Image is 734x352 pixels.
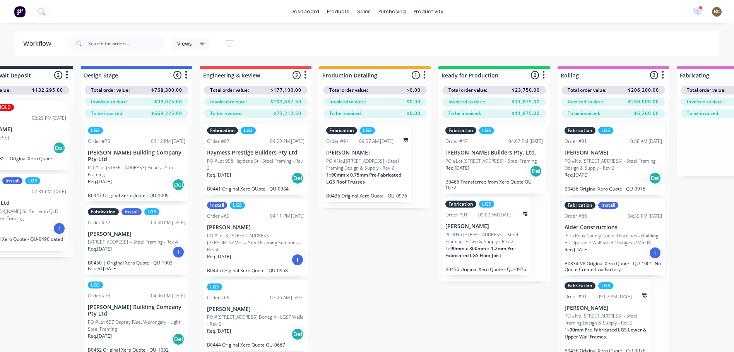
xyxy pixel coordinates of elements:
div: 09:07 AM [DATE] [359,138,394,145]
div: LGS [25,177,40,184]
span: 90mm x 360mm x 1.2mm Pre-Fabricated LGS Floor Joist [445,245,516,259]
div: Del [530,165,542,177]
p: B0436 Original Xero Quote - QU-0976 [445,266,527,272]
div: LGS [88,282,103,288]
div: Fabrication [565,127,595,134]
span: To be invoiced: [91,110,123,117]
div: 04:12 PM [DATE] [151,138,185,145]
span: $6,200.00 [634,110,659,117]
span: $103,887.50 [270,98,301,105]
p: B0334-V8 Original Xero Quote - QU-1001. No Quote Created via Factory. [565,261,662,272]
p: PO #No.[STREET_ADDRESS] - Steel Framing Design & Supply - Rev 2 [565,158,662,172]
p: PO #No.[STREET_ADDRESS] - Steel Framing Design & Supply - Rev 2 [326,158,408,172]
p: B0450 | Original Xero Quote - QU-1003 issued [DATE] [88,260,185,271]
span: $177,100.00 [270,87,301,94]
div: 07:26 AM [DATE] [270,294,305,301]
span: $669,225.00 [151,110,182,117]
p: [PERSON_NAME] [565,305,647,311]
div: 10:58 AM [DATE] [628,138,662,145]
div: Order #70 [88,138,110,145]
span: $11,875.00 [512,98,540,105]
div: FabricationLGSOrder #9110:58 AM [DATE][PERSON_NAME]PO #No.[STREET_ADDRESS] - Steel Framing Design... [561,124,665,195]
p: PO #No.[STREET_ADDRESS] - Steel Framing Design & Supply - Rev 2 [565,313,647,326]
span: 90mm Pre-Fabricated LGS Lower & Upper Wall Frames. [565,326,647,340]
span: $200,000.00 [628,98,659,105]
div: Install [121,208,142,215]
span: Invoiced to date: [687,98,724,105]
img: Factory [14,6,26,17]
div: 04:11 PM [DATE] [270,213,305,220]
div: 04:23 PM [DATE] [270,138,305,145]
p: PO #Lot [STREET_ADDRESS] Heads - Steel Framing [88,164,185,178]
div: FabricationLGSOrder #4704:07 PM [DATE][PERSON_NAME] Builders Pty. Ltd.PO #Lot [STREET_ADDRESS] - ... [442,124,546,194]
div: Fabrication [565,202,595,209]
span: Views [177,39,192,48]
span: Total order value: [687,87,725,94]
div: Del [53,142,65,154]
div: Fabrication [445,201,476,208]
span: $132,295.00 [32,87,63,94]
div: 02:31 PM [DATE] [32,188,66,195]
span: Total order value: [210,87,249,94]
p: [PERSON_NAME] [207,224,305,231]
div: FabricationInstallOrder #6604:39 PM [DATE]Alder ConstructionsPO #Rous County Council Facilities -... [561,199,665,275]
div: Workflow [23,39,55,48]
div: LGS [479,127,494,134]
div: LGSOrder #7004:12 PM [DATE][PERSON_NAME] Building Company Pty LtdPO #Lot [STREET_ADDRESS] Heads -... [85,124,188,201]
p: PO #Lot [STREET_ADDRESS] - Steel Framing [445,158,537,165]
div: Order #91 [326,138,349,145]
div: FabricationLGSOrder #6704:23 PM [DATE]Raymess Prestige Builders Pty LtdPO #Lot 956 Haydens St - S... [204,124,308,195]
div: Del [291,172,304,184]
div: Install [2,177,22,184]
p: B0447 Original Xero Quote - QU-1009 [88,192,185,198]
p: B0436 Original Xero Quote - QU-0976 [326,193,408,199]
span: $11,875.00 [512,110,540,117]
div: Fabrication [88,208,119,215]
div: Fabrication [326,127,357,134]
div: products [323,6,353,17]
span: To be invoiced: [448,110,481,117]
p: B0444 Original Xero Quote QU-0667 [207,342,305,348]
div: FabricationLGSOrder #9109:07 AM [DATE][PERSON_NAME]PO #No.[STREET_ADDRESS] - Steel Framing Design... [442,197,530,275]
div: 04:07 PM [DATE] [508,138,543,145]
span: Invoiced to date: [568,98,604,105]
span: To be invoiced: [687,110,719,117]
span: $0.00 [407,110,421,117]
span: $0.00 [407,87,421,94]
div: LGS [241,127,256,134]
div: Install [598,202,618,209]
p: PO #Lot 956 Haydens St - Steel Framing - Rev 2 [207,158,305,172]
span: Total order value: [568,87,606,94]
div: Fabrication [565,282,595,289]
div: sales [353,6,375,17]
span: Invoiced to date: [91,98,128,105]
div: Order #68 [207,294,229,301]
div: Del [172,333,185,345]
span: $73,212.50 [274,110,301,117]
p: Req. [DATE] [207,172,231,179]
span: BC [714,8,720,15]
div: LGS [230,202,245,209]
div: LGS [598,127,613,134]
p: PO #Rous County Council Facilities - Building B - Operable Wall Steel Changes - VAR 08 [565,232,662,246]
span: $0.00 [407,98,421,105]
p: B0465 Transferred from Xero Quote QU-1072 [445,179,543,191]
p: Alder Constructions [565,224,662,231]
div: I [291,254,304,266]
span: $768,300.00 [151,87,182,94]
div: 02:29 PM [DATE] [32,115,66,122]
span: To be invoiced: [329,110,362,117]
p: [PERSON_NAME] Building Company Pty Ltd [88,149,185,163]
span: Invoiced to date: [448,98,485,105]
div: I [172,246,185,258]
p: Req. [DATE] [565,246,589,253]
p: PO #[STREET_ADDRESS] Bonogin - LGSF Walls - Rev 2 [207,314,305,328]
div: FabricationLGSOrder #9109:07 AM [DATE][PERSON_NAME]PO #No.[STREET_ADDRESS] - Steel Framing Design... [323,124,411,202]
span: $206,200.00 [628,87,659,94]
div: Order #91 [565,138,587,145]
p: [PERSON_NAME] Builders Pty. Ltd. [445,149,543,156]
span: Invoiced to date: [210,98,247,105]
div: Order #91 [445,211,468,218]
span: Total order value: [91,87,130,94]
div: Del [291,328,304,340]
